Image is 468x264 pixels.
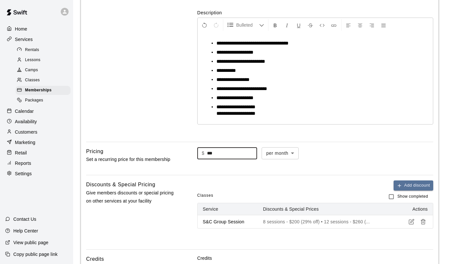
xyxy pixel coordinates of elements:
[15,36,33,43] p: Services
[197,191,214,203] span: Classes
[16,76,71,85] div: Classes
[5,24,68,34] a: Home
[86,147,103,156] h6: Pricing
[16,56,71,65] div: Lessons
[13,228,38,234] p: Help Center
[25,97,43,104] span: Packages
[16,45,73,55] a: Rentals
[16,46,71,55] div: Rentals
[13,216,36,222] p: Contact Us
[211,19,222,31] button: Redo
[305,19,316,31] button: Format Strikethrough
[25,57,41,63] span: Lessons
[258,203,394,215] th: Discounts & Special Prices
[394,203,433,215] th: Actions
[86,189,176,205] p: Give members discounts or special pricing on other services at your facility
[281,19,292,31] button: Format Italics
[15,170,32,177] p: Settings
[86,180,155,189] h6: Discounts & Special Pricing
[16,65,73,75] a: Camps
[25,77,40,84] span: Classes
[5,34,68,44] a: Services
[5,117,68,126] a: Availability
[5,169,68,178] a: Settings
[13,251,58,257] p: Copy public page link
[197,9,433,16] label: Description
[86,255,104,263] h6: Credits
[25,47,39,53] span: Rentals
[25,87,52,94] span: Memberships
[263,218,389,225] p: 8 sessions - $200 (29% off) • 12 sessions - $260 (...
[13,239,48,246] p: View public page
[16,66,71,75] div: Camps
[378,19,389,31] button: Justify Align
[293,19,304,31] button: Format Underline
[5,158,68,168] a: Reports
[5,138,68,147] a: Marketing
[16,96,71,105] div: Packages
[15,139,35,146] p: Marketing
[25,67,38,73] span: Camps
[15,160,31,166] p: Reports
[16,86,71,95] div: Memberships
[86,155,176,164] p: Set a recurring price for this membership
[317,19,328,31] button: Insert Code
[16,96,73,106] a: Packages
[225,19,267,31] button: Formatting Options
[15,26,27,32] p: Home
[397,193,428,200] span: Show completed
[262,147,299,159] div: per month
[15,108,34,114] p: Calendar
[16,75,73,86] a: Classes
[16,55,73,65] a: Lessons
[203,218,253,225] p: S&C Group Session
[198,203,258,215] th: Service
[236,22,259,28] span: Bulleted List
[343,19,354,31] button: Left Align
[202,150,204,157] p: $
[197,255,433,261] p: Credits
[5,106,68,116] a: Calendar
[16,86,73,96] a: Memberships
[355,19,366,31] button: Center Align
[394,180,433,191] button: Add discount
[199,19,210,31] button: Undo
[15,129,37,135] p: Customers
[5,148,68,158] a: Retail
[15,150,27,156] p: Retail
[270,19,281,31] button: Format Bold
[15,118,37,125] p: Availability
[328,19,339,31] button: Insert Link
[5,127,68,137] a: Customers
[366,19,377,31] button: Right Align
